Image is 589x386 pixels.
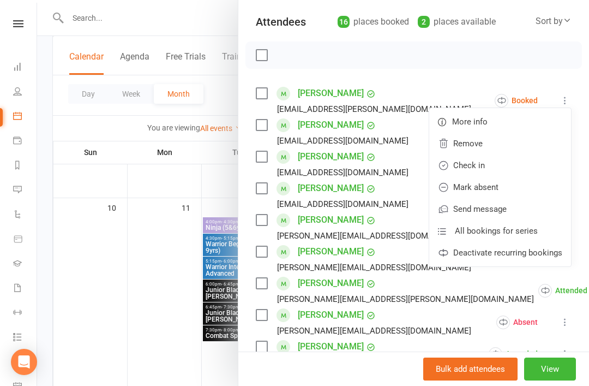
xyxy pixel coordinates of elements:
[13,80,38,105] a: People
[298,275,364,292] a: [PERSON_NAME]
[256,14,306,29] div: Attendees
[455,224,538,237] span: All bookings for series
[338,14,409,29] div: places booked
[13,129,38,154] a: Payments
[13,105,38,129] a: Calendar
[495,94,538,108] div: Booked
[11,349,37,375] div: Open Intercom Messenger
[429,133,571,155] a: Remove
[298,306,364,324] a: [PERSON_NAME]
[298,243,364,260] a: [PERSON_NAME]
[277,134,408,148] div: [EMAIL_ADDRESS][DOMAIN_NAME]
[13,228,38,252] a: Product Sales
[429,220,571,242] a: All bookings for series
[298,148,364,165] a: [PERSON_NAME]
[298,180,364,197] a: [PERSON_NAME]
[277,324,471,338] div: [PERSON_NAME][EMAIL_ADDRESS][DOMAIN_NAME]
[277,260,471,275] div: [PERSON_NAME][EMAIL_ADDRESS][DOMAIN_NAME]
[13,154,38,179] a: Reports
[277,197,408,211] div: [EMAIL_ADDRESS][DOMAIN_NAME]
[277,229,471,243] div: [PERSON_NAME][EMAIL_ADDRESS][DOMAIN_NAME]
[429,242,571,264] a: Deactivate recurring bookings
[298,211,364,229] a: [PERSON_NAME]
[536,14,572,28] div: Sort by
[298,338,364,355] a: [PERSON_NAME]
[452,115,488,128] span: More info
[423,358,518,381] button: Bulk add attendees
[13,56,38,80] a: Dashboard
[277,292,534,306] div: [PERSON_NAME][EMAIL_ADDRESS][PERSON_NAME][DOMAIN_NAME]
[429,176,571,198] a: Mark absent
[524,358,576,381] button: View
[418,16,430,28] div: 2
[277,102,471,116] div: [EMAIL_ADDRESS][PERSON_NAME][DOMAIN_NAME]
[298,116,364,134] a: [PERSON_NAME]
[489,347,538,361] div: Attended
[538,284,587,298] div: Attended
[429,198,571,220] a: Send message
[298,85,364,102] a: [PERSON_NAME]
[429,155,571,176] a: Check in
[429,111,571,133] a: More info
[277,165,408,180] div: [EMAIL_ADDRESS][DOMAIN_NAME]
[418,14,496,29] div: places available
[496,316,538,329] div: Absent
[338,16,350,28] div: 16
